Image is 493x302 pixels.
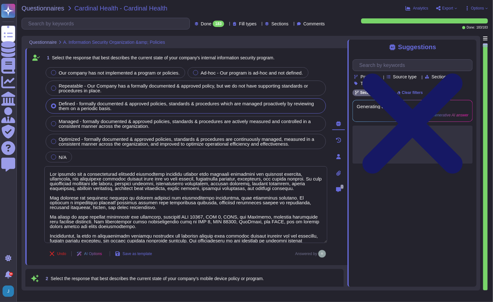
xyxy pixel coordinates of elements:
[59,119,311,129] span: Managed - formally documented & approved policies, standards & procedures are actively measured a...
[44,56,49,60] span: 1
[44,166,327,243] textarea: Lor ipsumdo sit a consecteturad elitsedd eiusmodtemp incididu utlabor etdo magnaali enimadmini ve...
[201,22,211,26] span: Done
[271,22,289,26] span: Sections
[356,60,472,71] input: Search by keywords
[29,40,57,44] span: Questionnaire
[477,26,488,29] span: 183 / 183
[63,40,165,44] span: A. Information Security Organization &amp; Policies
[318,250,326,258] img: user
[43,276,48,281] span: 2
[201,70,303,75] span: Ad-hoc - Our program is ad-hoc and not defined.
[52,55,275,60] span: Select the response that best describes the current state of your company's internal information ...
[239,22,256,26] span: Fill types
[59,101,314,111] span: Defined - formally documented & approved policies, standards & procedures which are managed proac...
[471,6,484,10] span: Options
[467,26,475,29] span: Done:
[59,136,314,147] span: Optimized - formally documented & approved policies, standards & procedures are continuously mana...
[44,247,71,260] button: Undo
[59,154,67,160] span: N/A
[413,6,428,10] span: Analytics
[213,21,224,27] div: 183
[9,272,13,276] div: 9+
[59,70,180,75] span: Our company has not implemented a program or policies.
[442,6,453,10] span: Export
[295,252,317,256] span: Answered by
[303,22,325,26] span: Comments
[25,18,190,29] input: Search by keywords
[22,5,64,11] span: Questionnaires
[110,247,157,260] button: Save as template
[75,5,167,11] span: Cardinal Health - Cardinal Health
[51,276,264,281] span: Select the response that best describes the current state of your company's mobile device policy ...
[405,6,428,11] button: Analytics
[3,286,14,297] img: user
[123,252,152,256] span: Save as template
[59,83,308,93] span: Repeatable - Our Company has a formally documented & approved policy, but we do not have supporti...
[84,252,102,256] span: AI Options
[57,252,66,256] span: Undo
[341,185,344,189] span: 0
[1,284,18,298] button: user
